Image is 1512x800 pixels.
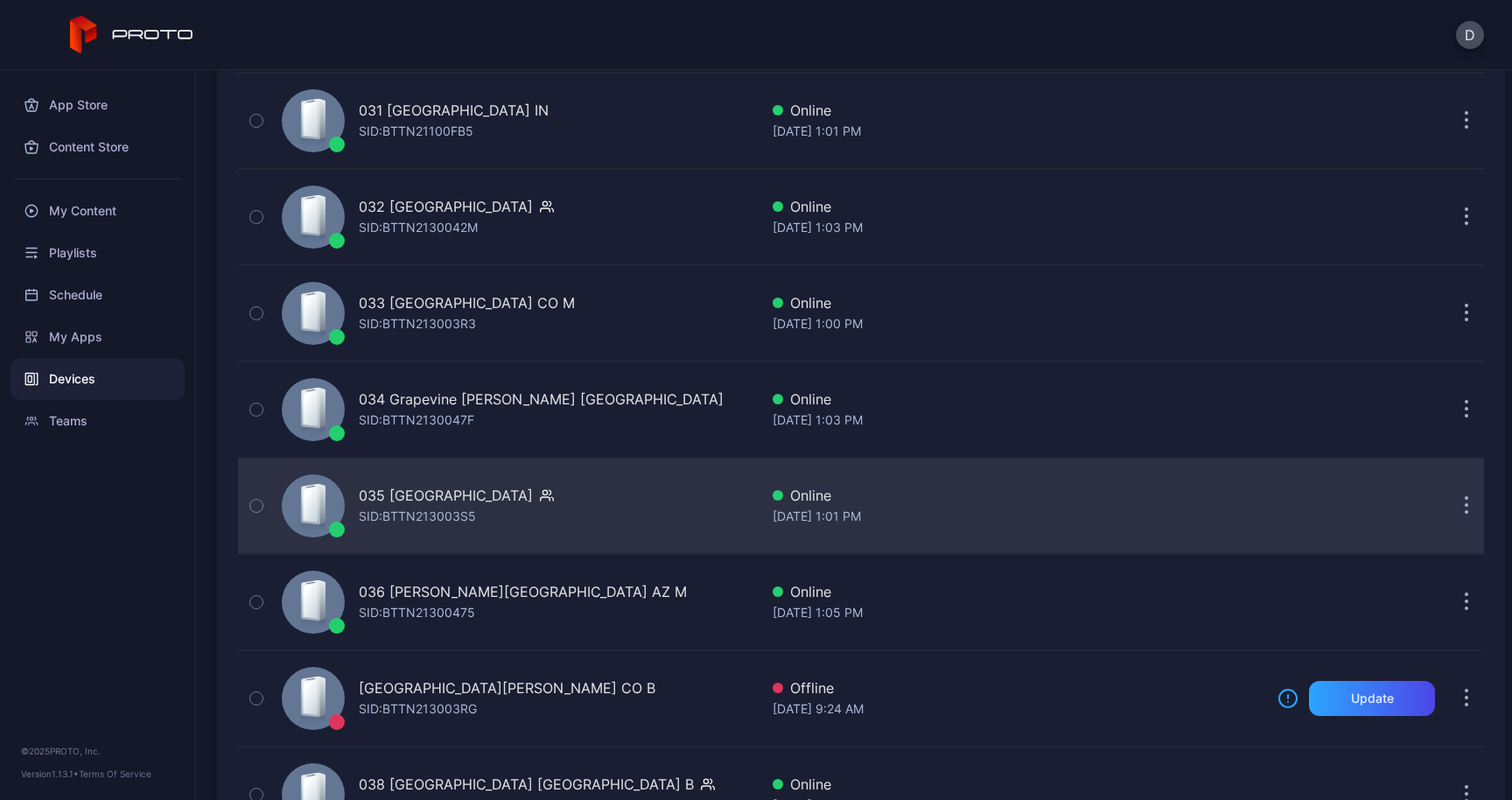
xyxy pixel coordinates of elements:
[359,485,533,506] div: 035 [GEOGRAPHIC_DATA]
[773,677,1263,698] div: Offline
[773,774,1263,795] div: Online
[773,389,1263,410] div: Online
[359,313,476,334] div: SID: BTTN213003R3
[10,126,185,168] a: Content Store
[10,400,185,442] a: Teams
[1456,21,1484,49] button: D
[21,744,174,758] div: © 2025 PROTO, Inc.
[773,292,1263,313] div: Online
[1309,681,1435,716] button: Update
[10,190,185,232] a: My Content
[359,389,724,410] div: 034 Grapevine [PERSON_NAME] [GEOGRAPHIC_DATA]
[1351,691,1394,705] div: Update
[359,100,549,121] div: 031 [GEOGRAPHIC_DATA] IN
[10,316,185,358] a: My Apps
[773,581,1263,602] div: Online
[773,410,1263,431] div: [DATE] 1:03 PM
[773,313,1263,334] div: [DATE] 1:00 PM
[359,292,575,313] div: 033 [GEOGRAPHIC_DATA] CO M
[359,774,694,795] div: 038 [GEOGRAPHIC_DATA] [GEOGRAPHIC_DATA] B
[359,698,477,719] div: SID: BTTN213003RG
[21,768,79,779] span: Version 1.13.1 •
[10,358,185,400] a: Devices
[359,217,478,238] div: SID: BTTN2130042M
[359,581,687,602] div: 036 [PERSON_NAME][GEOGRAPHIC_DATA] AZ M
[359,121,473,142] div: SID: BTTN21100FB5
[359,506,476,527] div: SID: BTTN213003S5
[773,121,1263,142] div: [DATE] 1:01 PM
[10,274,185,316] a: Schedule
[359,602,475,623] div: SID: BTTN21300475
[773,698,1263,719] div: [DATE] 9:24 AM
[773,485,1263,506] div: Online
[79,768,151,779] a: Terms Of Service
[773,196,1263,217] div: Online
[773,506,1263,527] div: [DATE] 1:01 PM
[359,410,474,431] div: SID: BTTN2130047F
[773,217,1263,238] div: [DATE] 1:03 PM
[359,196,533,217] div: 032 [GEOGRAPHIC_DATA]
[359,677,655,698] div: [GEOGRAPHIC_DATA][PERSON_NAME] CO B
[10,84,185,126] a: App Store
[10,232,185,274] a: Playlists
[773,100,1263,121] div: Online
[773,602,1263,623] div: [DATE] 1:05 PM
